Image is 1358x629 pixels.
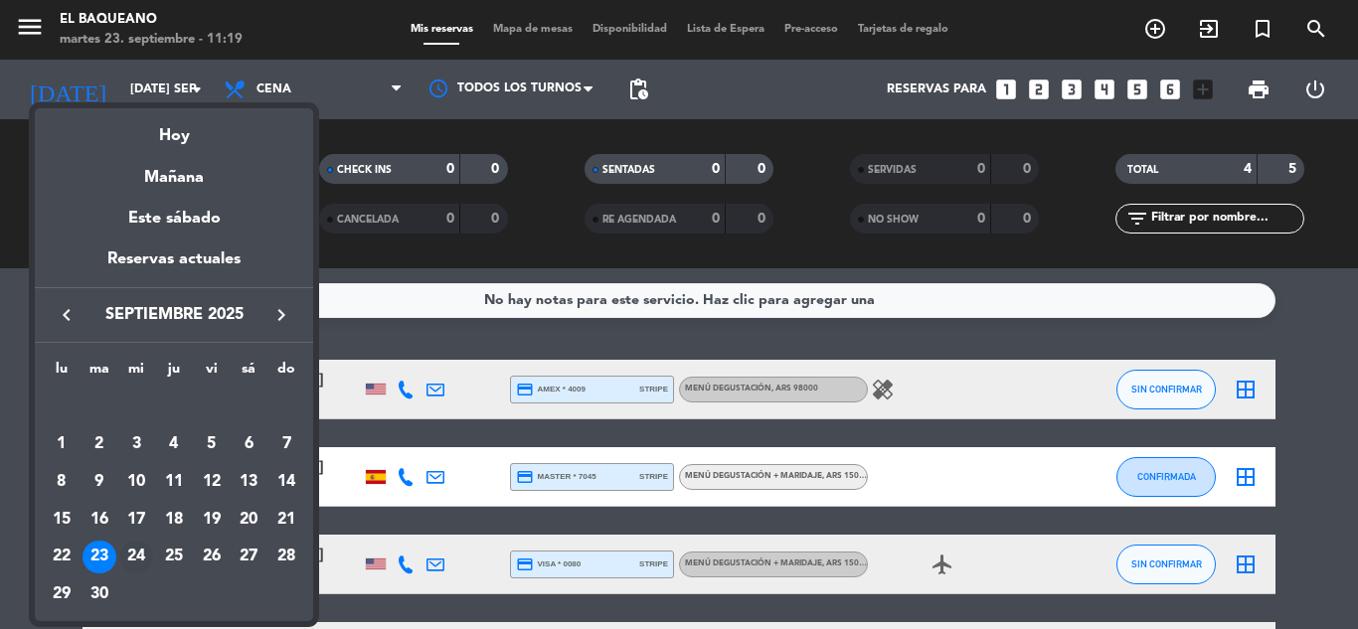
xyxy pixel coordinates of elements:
[195,465,229,499] div: 12
[45,427,79,461] div: 1
[43,575,81,613] td: 29 de septiembre de 2025
[231,426,268,464] td: 6 de septiembre de 2025
[155,358,193,389] th: jueves
[43,463,81,501] td: 8 de septiembre de 2025
[267,426,305,464] td: 7 de septiembre de 2025
[231,539,268,576] td: 27 de septiembre de 2025
[157,503,191,537] div: 18
[263,302,299,328] button: keyboard_arrow_right
[117,463,155,501] td: 10 de septiembre de 2025
[269,503,303,537] div: 21
[43,426,81,464] td: 1 de septiembre de 2025
[193,539,231,576] td: 26 de septiembre de 2025
[35,191,313,246] div: Este sábado
[155,463,193,501] td: 11 de septiembre de 2025
[119,427,153,461] div: 3
[45,541,79,574] div: 22
[232,427,265,461] div: 6
[81,358,118,389] th: martes
[195,503,229,537] div: 19
[117,426,155,464] td: 3 de septiembre de 2025
[55,303,79,327] i: keyboard_arrow_left
[267,358,305,389] th: domingo
[119,465,153,499] div: 10
[49,302,85,328] button: keyboard_arrow_left
[117,501,155,539] td: 17 de septiembre de 2025
[119,541,153,574] div: 24
[269,303,293,327] i: keyboard_arrow_right
[119,503,153,537] div: 17
[35,246,313,287] div: Reservas actuales
[157,465,191,499] div: 11
[117,539,155,576] td: 24 de septiembre de 2025
[269,465,303,499] div: 14
[117,358,155,389] th: miércoles
[193,426,231,464] td: 5 de septiembre de 2025
[231,501,268,539] td: 20 de septiembre de 2025
[45,465,79,499] div: 8
[155,501,193,539] td: 18 de septiembre de 2025
[81,539,118,576] td: 23 de septiembre de 2025
[267,463,305,501] td: 14 de septiembre de 2025
[193,463,231,501] td: 12 de septiembre de 2025
[35,108,313,149] div: Hoy
[83,541,116,574] div: 23
[232,541,265,574] div: 27
[83,503,116,537] div: 16
[35,150,313,191] div: Mañana
[269,427,303,461] div: 7
[45,577,79,611] div: 29
[195,541,229,574] div: 26
[81,501,118,539] td: 16 de septiembre de 2025
[267,539,305,576] td: 28 de septiembre de 2025
[45,503,79,537] div: 15
[83,427,116,461] div: 2
[81,575,118,613] td: 30 de septiembre de 2025
[195,427,229,461] div: 5
[267,501,305,539] td: 21 de septiembre de 2025
[231,463,268,501] td: 13 de septiembre de 2025
[231,358,268,389] th: sábado
[81,463,118,501] td: 9 de septiembre de 2025
[43,389,305,426] td: SEP.
[43,501,81,539] td: 15 de septiembre de 2025
[155,539,193,576] td: 25 de septiembre de 2025
[193,501,231,539] td: 19 de septiembre de 2025
[157,541,191,574] div: 25
[232,465,265,499] div: 13
[43,539,81,576] td: 22 de septiembre de 2025
[193,358,231,389] th: viernes
[83,465,116,499] div: 9
[85,302,263,328] span: septiembre 2025
[232,503,265,537] div: 20
[43,358,81,389] th: lunes
[157,427,191,461] div: 4
[269,541,303,574] div: 28
[155,426,193,464] td: 4 de septiembre de 2025
[83,577,116,611] div: 30
[81,426,118,464] td: 2 de septiembre de 2025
